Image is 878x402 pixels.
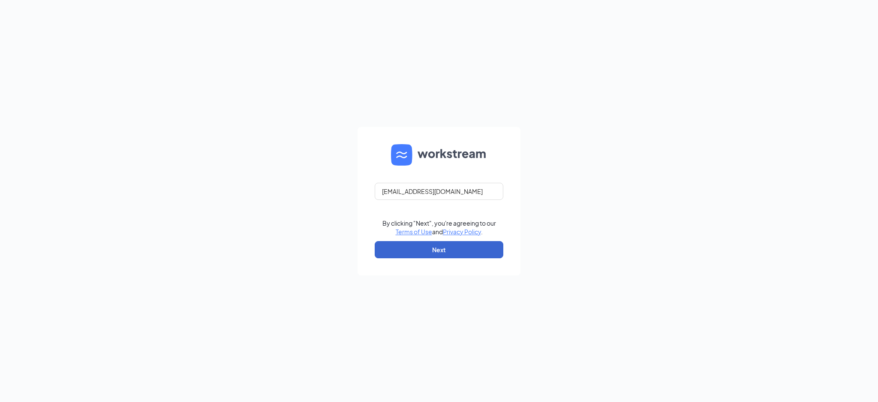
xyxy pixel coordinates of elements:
img: WS logo and Workstream text [391,144,487,166]
a: Privacy Policy [443,228,481,236]
div: By clicking "Next", you're agreeing to our and . [382,219,496,236]
input: Email [375,183,503,200]
a: Terms of Use [396,228,432,236]
button: Next [375,241,503,258]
